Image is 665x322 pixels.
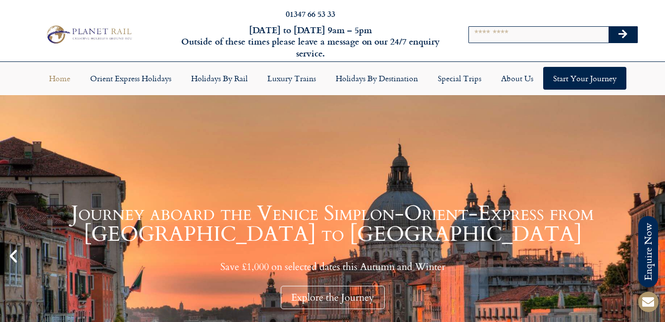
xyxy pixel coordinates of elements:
a: About Us [491,67,543,90]
a: Start your Journey [543,67,626,90]
a: Orient Express Holidays [80,67,181,90]
a: Home [39,67,80,90]
img: Planet Rail Train Holidays Logo [43,23,134,46]
a: Holidays by Destination [326,67,428,90]
div: Explore the Journey [281,286,385,309]
button: Search [609,27,637,43]
a: Special Trips [428,67,491,90]
a: Holidays by Rail [181,67,257,90]
a: 01347 66 53 33 [286,8,335,19]
nav: Menu [5,67,660,90]
p: Save £1,000 on selected dates this Autumn and Winter [25,261,640,273]
h6: [DATE] to [DATE] 9am – 5pm Outside of these times please leave a message on our 24/7 enquiry serv... [180,24,441,59]
a: Luxury Trains [257,67,326,90]
h1: Journey aboard the Venice Simplon-Orient-Express from [GEOGRAPHIC_DATA] to [GEOGRAPHIC_DATA] [25,203,640,245]
div: Previous slide [5,248,22,265]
